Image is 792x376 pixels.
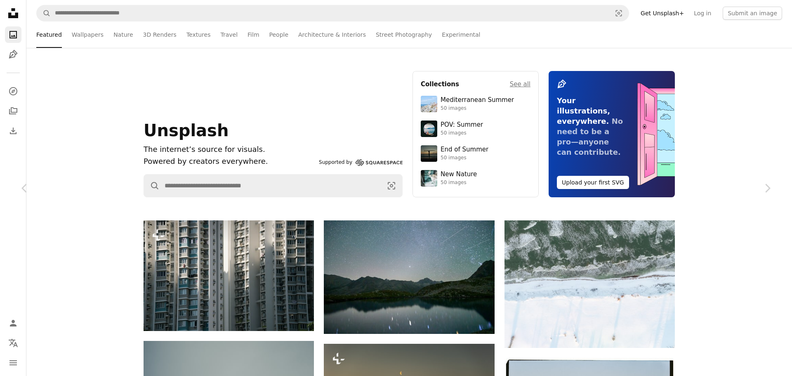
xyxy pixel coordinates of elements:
[247,21,259,48] a: Film
[144,175,160,197] button: Search Unsplash
[5,335,21,351] button: Language
[5,103,21,119] a: Collections
[421,121,530,137] a: POV: Summer50 images
[143,21,177,48] a: 3D Renders
[376,21,432,48] a: Street Photography
[441,96,514,104] div: Mediterranean Summer
[113,21,133,48] a: Nature
[324,273,494,281] a: Starry night sky over a calm mountain lake
[421,96,530,112] a: Mediterranean Summer50 images
[510,79,530,89] a: See all
[441,146,488,154] div: End of Summer
[269,21,289,48] a: People
[689,7,716,20] a: Log in
[742,149,792,228] a: Next
[324,220,494,334] img: Starry night sky over a calm mountain lake
[36,5,629,21] form: Find visuals sitewide
[298,21,366,48] a: Architecture & Interiors
[504,220,675,348] img: Snow covered landscape with frozen water
[5,46,21,63] a: Illustrations
[144,272,314,279] a: Tall apartment buildings with many windows and balconies.
[381,175,402,197] button: Visual search
[144,174,403,197] form: Find visuals sitewide
[220,21,238,48] a: Travel
[609,5,629,21] button: Visual search
[186,21,211,48] a: Textures
[441,170,477,179] div: New Nature
[441,155,488,161] div: 50 images
[319,158,403,168] a: Supported by
[144,220,314,331] img: Tall apartment buildings with many windows and balconies.
[442,21,480,48] a: Experimental
[421,170,530,187] a: New Nature50 images
[421,96,437,112] img: premium_photo-1688410049290-d7394cc7d5df
[636,7,689,20] a: Get Unsplash+
[421,145,530,162] a: End of Summer50 images
[421,170,437,187] img: premium_photo-1755037089989-422ee333aef9
[5,83,21,99] a: Explore
[441,130,483,137] div: 50 images
[504,280,675,288] a: Snow covered landscape with frozen water
[144,144,316,156] h1: The internet’s source for visuals.
[5,26,21,43] a: Photos
[441,180,477,186] div: 50 images
[72,21,104,48] a: Wallpapers
[421,121,437,137] img: premium_photo-1753820185677-ab78a372b033
[37,5,51,21] button: Search Unsplash
[557,96,610,125] span: Your illustrations, everywhere.
[421,79,459,89] h4: Collections
[5,315,21,331] a: Log in / Sign up
[557,176,629,189] button: Upload your first SVG
[5,355,21,371] button: Menu
[441,105,514,112] div: 50 images
[5,123,21,139] a: Download History
[421,145,437,162] img: premium_photo-1754398386796-ea3dec2a6302
[441,121,483,129] div: POV: Summer
[723,7,782,20] button: Submit an image
[144,121,229,140] span: Unsplash
[144,156,316,168] p: Powered by creators everywhere.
